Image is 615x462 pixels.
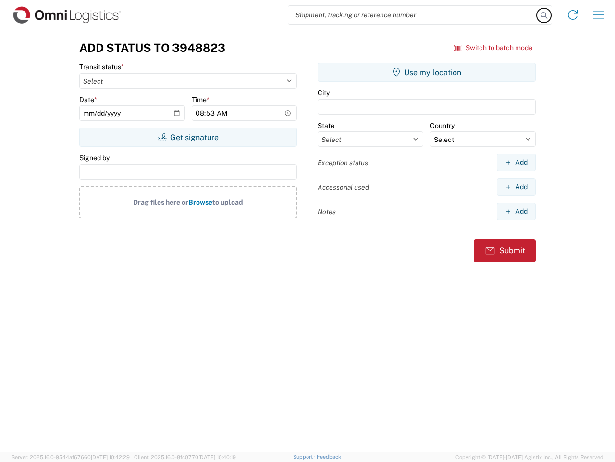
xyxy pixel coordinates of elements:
[91,454,130,460] span: [DATE] 10:42:29
[318,63,536,82] button: Use my location
[188,198,212,206] span: Browse
[497,203,536,220] button: Add
[430,121,455,130] label: Country
[212,198,243,206] span: to upload
[133,198,188,206] span: Drag files here or
[288,6,537,24] input: Shipment, tracking or reference number
[497,154,536,171] button: Add
[79,128,297,147] button: Get signature
[318,207,336,216] label: Notes
[79,41,225,55] h3: Add Status to 3948823
[79,63,124,71] label: Transit status
[455,453,603,462] span: Copyright © [DATE]-[DATE] Agistix Inc., All Rights Reserved
[454,40,532,56] button: Switch to batch mode
[79,154,110,162] label: Signed by
[318,121,334,130] label: State
[198,454,236,460] span: [DATE] 10:40:19
[317,454,341,460] a: Feedback
[192,95,209,104] label: Time
[318,158,368,167] label: Exception status
[79,95,97,104] label: Date
[12,454,130,460] span: Server: 2025.16.0-9544af67660
[318,89,330,97] label: City
[318,183,369,192] label: Accessorial used
[497,178,536,196] button: Add
[293,454,317,460] a: Support
[134,454,236,460] span: Client: 2025.16.0-8fc0770
[474,239,536,262] button: Submit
